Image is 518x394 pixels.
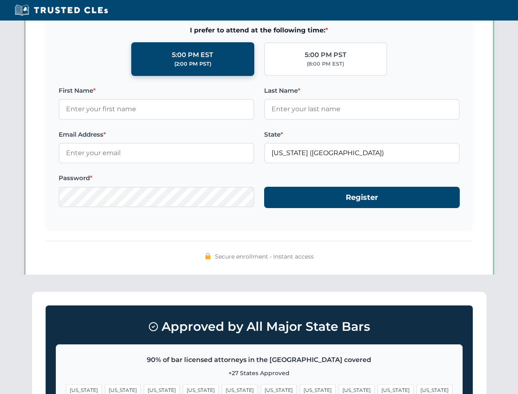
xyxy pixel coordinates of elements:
[59,143,254,163] input: Enter your email
[59,86,254,96] label: First Name
[307,60,344,68] div: (8:00 PM EST)
[264,99,460,119] input: Enter your last name
[172,50,213,60] div: 5:00 PM EST
[205,253,211,259] img: 🔒
[264,86,460,96] label: Last Name
[264,187,460,208] button: Register
[59,173,254,183] label: Password
[66,369,452,378] p: +27 States Approved
[264,130,460,140] label: State
[59,130,254,140] label: Email Address
[59,25,460,36] span: I prefer to attend at the following time:
[215,252,314,261] span: Secure enrollment • Instant access
[66,355,452,365] p: 90% of bar licensed attorneys in the [GEOGRAPHIC_DATA] covered
[264,143,460,163] input: Louisiana (LA)
[305,50,347,60] div: 5:00 PM PST
[59,99,254,119] input: Enter your first name
[12,4,110,16] img: Trusted CLEs
[174,60,211,68] div: (2:00 PM PST)
[56,316,463,338] h3: Approved by All Major State Bars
